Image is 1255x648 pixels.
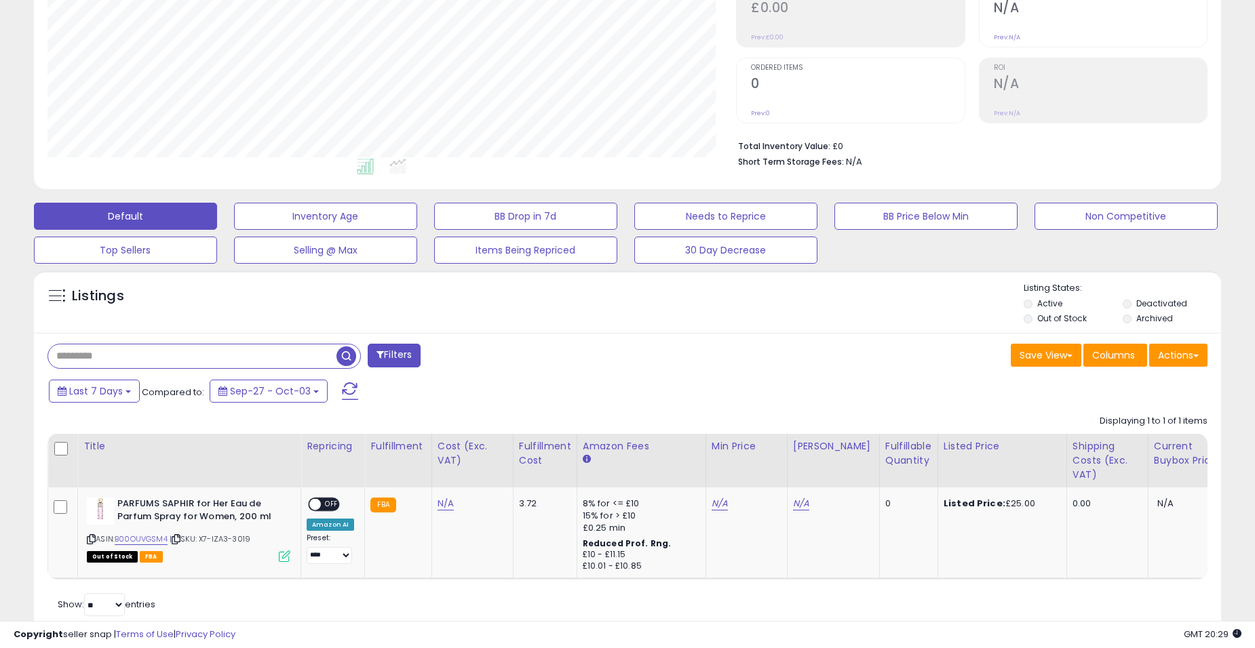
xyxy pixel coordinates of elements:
[994,64,1208,72] span: ROI
[69,384,123,398] span: Last 7 Days
[583,522,695,534] div: £0.25 min
[34,237,217,264] button: Top Sellers
[1154,439,1224,468] div: Current Buybox Price
[712,439,781,453] div: Min Price
[583,538,672,549] b: Reduced Prof. Rng.
[434,237,617,264] button: Items Being Repriced
[1149,344,1208,367] button: Actions
[751,64,965,72] span: Ordered Items
[583,453,591,466] small: Amazon Fees.
[1024,282,1221,295] p: Listing States:
[1100,415,1208,428] div: Displaying 1 to 1 of 1 items
[368,344,421,367] button: Filters
[885,439,932,468] div: Fulfillable Quantity
[1157,497,1174,510] span: N/A
[738,140,830,152] b: Total Inventory Value:
[1092,348,1135,362] span: Columns
[370,439,425,453] div: Fulfillment
[583,498,695,510] div: 8% for <= £10
[944,439,1061,453] div: Listed Price
[1037,312,1087,324] label: Out of Stock
[1073,498,1138,510] div: 0.00
[994,76,1208,94] h2: N/A
[307,439,359,453] div: Repricing
[1011,344,1081,367] button: Save View
[1136,312,1173,324] label: Archived
[72,287,124,306] h5: Listings
[115,533,168,545] a: B00OUVGSM4
[140,551,163,563] span: FBA
[58,598,155,611] span: Show: entries
[230,384,311,398] span: Sep-27 - Oct-03
[234,203,417,230] button: Inventory Age
[234,237,417,264] button: Selling @ Max
[1073,439,1142,482] div: Shipping Costs (Exc. VAT)
[751,33,784,41] small: Prev: £0.00
[994,109,1020,117] small: Prev: N/A
[117,498,282,526] b: PARFUMS SAPHIR for Her Eau de Parfum Spray for Women, 200 ml
[1037,298,1062,309] label: Active
[87,498,290,561] div: ASIN:
[170,533,250,544] span: | SKU: X7-IZA3-3019
[87,498,114,525] img: 31toXY-N74L._SL40_.jpg
[14,628,235,641] div: seller snap | |
[307,533,354,564] div: Preset:
[634,203,817,230] button: Needs to Reprice
[176,628,235,641] a: Privacy Policy
[210,380,328,403] button: Sep-27 - Oct-03
[1184,628,1241,641] span: 2025-10-11 20:29 GMT
[846,155,862,168] span: N/A
[434,203,617,230] button: BB Drop in 7d
[994,33,1020,41] small: Prev: N/A
[751,76,965,94] h2: 0
[738,137,1197,153] li: £0
[885,498,927,510] div: 0
[116,628,174,641] a: Terms of Use
[634,237,817,264] button: 30 Day Decrease
[370,498,395,512] small: FBA
[944,497,1005,510] b: Listed Price:
[83,439,295,453] div: Title
[712,497,728,510] a: N/A
[14,628,63,641] strong: Copyright
[751,109,770,117] small: Prev: 0
[944,498,1056,510] div: £25.00
[307,519,354,531] div: Amazon AI
[142,386,204,399] span: Compared to:
[519,498,566,510] div: 3.72
[49,380,140,403] button: Last 7 Days
[793,497,809,510] a: N/A
[583,510,695,522] div: 15% for > £10
[1136,298,1187,309] label: Deactivated
[321,499,343,510] span: OFF
[1083,344,1147,367] button: Columns
[1035,203,1218,230] button: Non Competitive
[583,439,700,453] div: Amazon Fees
[87,551,138,563] span: All listings that are currently out of stock and unavailable for purchase on Amazon
[583,561,695,572] div: £10.01 - £10.85
[519,439,571,468] div: Fulfillment Cost
[738,156,844,167] b: Short Term Storage Fees:
[34,203,217,230] button: Default
[834,203,1018,230] button: BB Price Below Min
[793,439,874,453] div: [PERSON_NAME]
[438,439,507,468] div: Cost (Exc. VAT)
[583,549,695,561] div: £10 - £11.15
[438,497,454,510] a: N/A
